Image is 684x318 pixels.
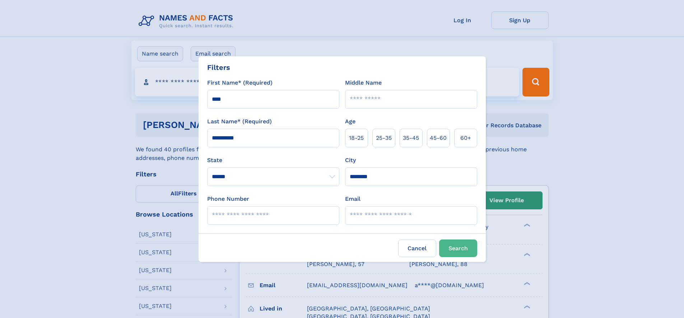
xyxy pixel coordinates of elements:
label: First Name* (Required) [207,79,273,87]
label: Middle Name [345,79,382,87]
div: Filters [207,62,230,73]
label: City [345,156,356,165]
label: Cancel [398,239,436,257]
button: Search [439,239,477,257]
span: 25‑35 [376,134,392,142]
span: 18‑25 [349,134,364,142]
span: 45‑60 [430,134,447,142]
span: 35‑45 [403,134,419,142]
label: Email [345,195,360,203]
label: Age [345,117,355,126]
label: Phone Number [207,195,249,203]
span: 60+ [460,134,471,142]
label: State [207,156,339,165]
label: Last Name* (Required) [207,117,272,126]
